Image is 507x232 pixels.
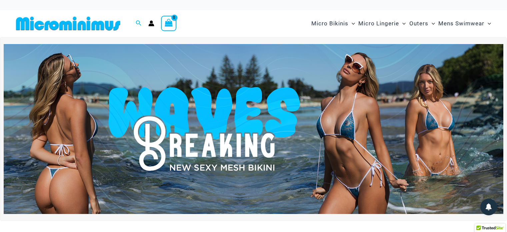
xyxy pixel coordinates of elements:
[13,16,123,31] img: MM SHOP LOGO FLAT
[408,13,437,34] a: OutersMenu ToggleMenu Toggle
[309,12,494,35] nav: Site Navigation
[438,15,484,32] span: Mens Swimwear
[358,15,399,32] span: Micro Lingerie
[357,13,407,34] a: Micro LingerieMenu ToggleMenu Toggle
[484,15,491,32] span: Menu Toggle
[409,15,428,32] span: Outers
[310,13,357,34] a: Micro BikinisMenu ToggleMenu Toggle
[428,15,435,32] span: Menu Toggle
[136,19,142,28] a: Search icon link
[399,15,406,32] span: Menu Toggle
[311,15,348,32] span: Micro Bikinis
[437,13,493,34] a: Mens SwimwearMenu ToggleMenu Toggle
[148,20,154,26] a: Account icon link
[348,15,355,32] span: Menu Toggle
[4,44,503,214] img: Waves Breaking Ocean Bikini Pack
[161,16,176,31] a: View Shopping Cart, empty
